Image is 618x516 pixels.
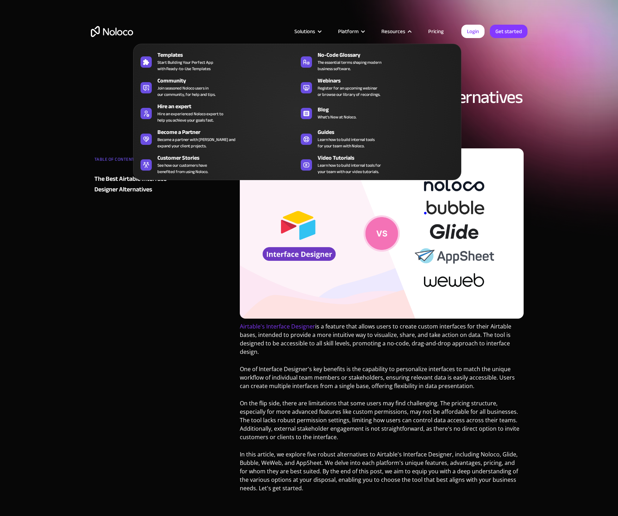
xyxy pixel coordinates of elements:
[240,322,524,361] p: is a feature that allows users to create custom interfaces for their Airtable bases, intended to ...
[157,85,216,98] span: Join seasoned Noloco users in our community, for help and tips.
[329,27,373,36] div: Platform
[240,399,524,447] p: On the flip side, there are limitations that some users may find challenging. The pricing structu...
[318,85,380,98] span: Register for an upcoming webinar or browse our library of recordings.
[286,27,329,36] div: Solutions
[240,88,524,107] h1: 5 Airtable Interface Designer Alternatives
[94,174,180,195] a: The Best Airtable Interface Designer Alternatives
[318,76,461,85] div: Webinars
[381,27,405,36] div: Resources
[137,127,297,150] a: Become a PartnerBecome a partner with [PERSON_NAME] andexpand your client projects.
[318,51,461,59] div: No-Code Glossary
[318,59,381,72] span: The essential terms shaping modern business software.
[297,75,457,99] a: WebinarsRegister for an upcoming webinaror browse our library of recordings.
[294,27,315,36] div: Solutions
[157,128,300,136] div: Become a Partner
[157,162,208,175] span: See how our customers have benefited from using Noloco.
[419,27,452,36] a: Pricing
[490,25,528,38] a: Get started
[240,365,524,395] p: One of Interface Designer's key benefits is the capability to personalize interfaces to match the...
[137,75,297,99] a: CommunityJoin seasoned Noloco users inour community, for help and tips.
[318,105,461,114] div: Blog
[318,136,375,149] span: Learn how to build internal tools for your team with Noloco.
[373,27,419,36] div: Resources
[157,154,300,162] div: Customer Stories
[157,111,223,123] div: Hire an experienced Noloco expert to help you achieve your goals fast.
[318,154,461,162] div: Video Tutorials
[338,27,358,36] div: Platform
[297,152,457,176] a: Video TutorialsLearn how to build internal tools foryour team with our video tutorials.
[91,26,133,37] a: home
[240,501,524,515] p: ‍
[318,162,381,175] span: Learn how to build internal tools for your team with our video tutorials.
[137,152,297,176] a: Customer StoriesSee how our customers havebenefited from using Noloco.
[137,101,297,125] a: Hire an expertHire an experienced Noloco expert tohelp you achieve your goals fast.
[94,154,180,168] div: TABLE OF CONTENT
[240,450,524,498] p: In this article, we explore five robust alternatives to Airtable's Interface Designer, including ...
[157,136,236,149] div: Become a partner with [PERSON_NAME] and expand your client projects.
[297,101,457,125] a: BlogWhat's New at Noloco.
[318,128,461,136] div: Guides
[318,114,356,120] span: What's New at Noloco.
[157,51,300,59] div: Templates
[297,127,457,150] a: GuidesLearn how to build internal toolsfor your team with Noloco.
[133,34,461,180] nav: Resources
[157,102,300,111] div: Hire an expert
[240,322,315,330] a: Airtable's Interface Designer
[461,25,485,38] a: Login
[297,49,457,73] a: No-Code GlossaryThe essential terms shaping modernbusiness software.
[157,76,300,85] div: Community
[137,49,297,73] a: TemplatesStart Building Your Perfect Appwith Ready-to-Use Templates
[157,59,213,72] span: Start Building Your Perfect App with Ready-to-Use Templates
